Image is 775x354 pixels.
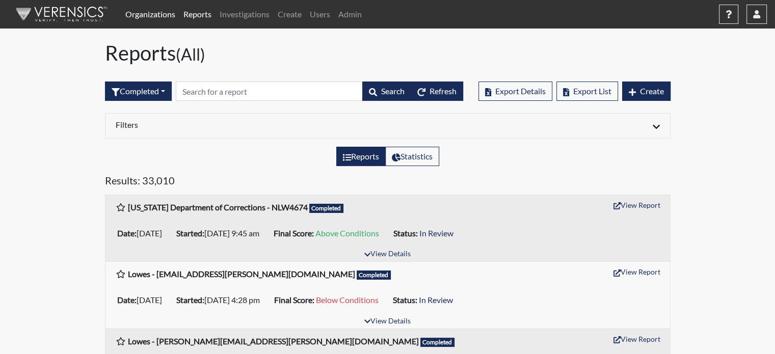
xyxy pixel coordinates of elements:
li: [DATE] [113,225,172,241]
span: Above Conditions [315,228,379,238]
button: View Report [609,264,665,280]
button: Completed [105,81,172,101]
span: Refresh [430,86,457,96]
b: Date: [117,228,137,238]
span: Below Conditions [316,295,379,305]
div: Click to expand/collapse filters [108,120,667,132]
span: In Review [419,228,453,238]
a: Reports [179,4,216,24]
span: Search [381,86,405,96]
h6: Filters [116,120,380,129]
span: Export List [573,86,611,96]
span: Completed [420,338,455,347]
span: Completed [357,270,391,280]
button: Create [622,81,671,101]
button: Export Details [478,81,552,101]
li: [DATE] 9:45 am [172,225,270,241]
b: Date: [117,295,137,305]
button: View Report [609,197,665,213]
small: (All) [176,44,205,64]
a: Create [274,4,306,24]
li: [DATE] 4:28 pm [172,292,270,308]
span: Completed [309,204,344,213]
label: View statistics about completed interviews [385,147,439,166]
a: Organizations [121,4,179,24]
label: View the list of reports [336,147,386,166]
button: View Report [609,331,665,347]
button: Refresh [411,81,463,101]
button: Search [362,81,411,101]
button: Export List [556,81,618,101]
b: Started: [176,228,204,238]
span: Export Details [495,86,546,96]
span: Create [640,86,664,96]
a: Admin [334,4,366,24]
div: Filter by interview status [105,81,172,101]
button: View Details [360,315,415,329]
b: [US_STATE] Department of Corrections - NLW4674 [128,202,308,212]
h5: Results: 33,010 [105,174,671,190]
h1: Reports [105,41,671,65]
b: Final Score: [274,228,314,238]
span: In Review [419,295,453,305]
li: [DATE] [113,292,172,308]
input: Search by Registration ID, Interview Number, or Investigation Name. [176,81,363,101]
a: Users [306,4,334,24]
b: Started: [176,295,204,305]
button: View Details [360,248,415,261]
b: Status: [393,295,417,305]
a: Investigations [216,4,274,24]
b: Lowes - [PERSON_NAME][EMAIL_ADDRESS][PERSON_NAME][DOMAIN_NAME] [128,336,419,346]
b: Lowes - [EMAIL_ADDRESS][PERSON_NAME][DOMAIN_NAME] [128,269,355,279]
b: Final Score: [274,295,314,305]
b: Status: [393,228,418,238]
